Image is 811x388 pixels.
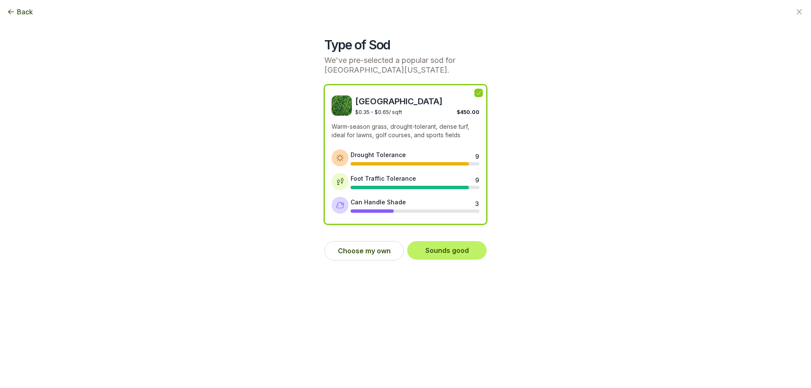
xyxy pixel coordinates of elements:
h2: Type of Sod [324,37,487,52]
img: Shade tolerance icon [336,201,344,209]
button: Sounds good [407,241,487,260]
div: Drought Tolerance [351,150,406,159]
span: $450.00 [457,109,479,115]
img: Drought tolerance icon [336,154,344,162]
img: Foot traffic tolerance icon [336,177,344,186]
p: We've pre-selected a popular sod for [GEOGRAPHIC_DATA][US_STATE]. [324,56,487,75]
div: Can Handle Shade [351,198,406,206]
p: Warm-season grass, drought-tolerant, dense turf, ideal for lawns, golf courses, and sports fields [332,122,479,139]
span: $0.35 - $0.65 / sqft [355,109,402,115]
span: [GEOGRAPHIC_DATA] [355,95,479,107]
button: Choose my own [324,241,404,260]
span: Back [17,7,33,17]
div: Foot Traffic Tolerance [351,174,416,183]
button: Back [7,7,33,17]
img: Bermuda sod image [332,95,352,116]
div: 9 [475,176,479,182]
div: 9 [475,152,479,159]
div: 3 [475,199,479,206]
